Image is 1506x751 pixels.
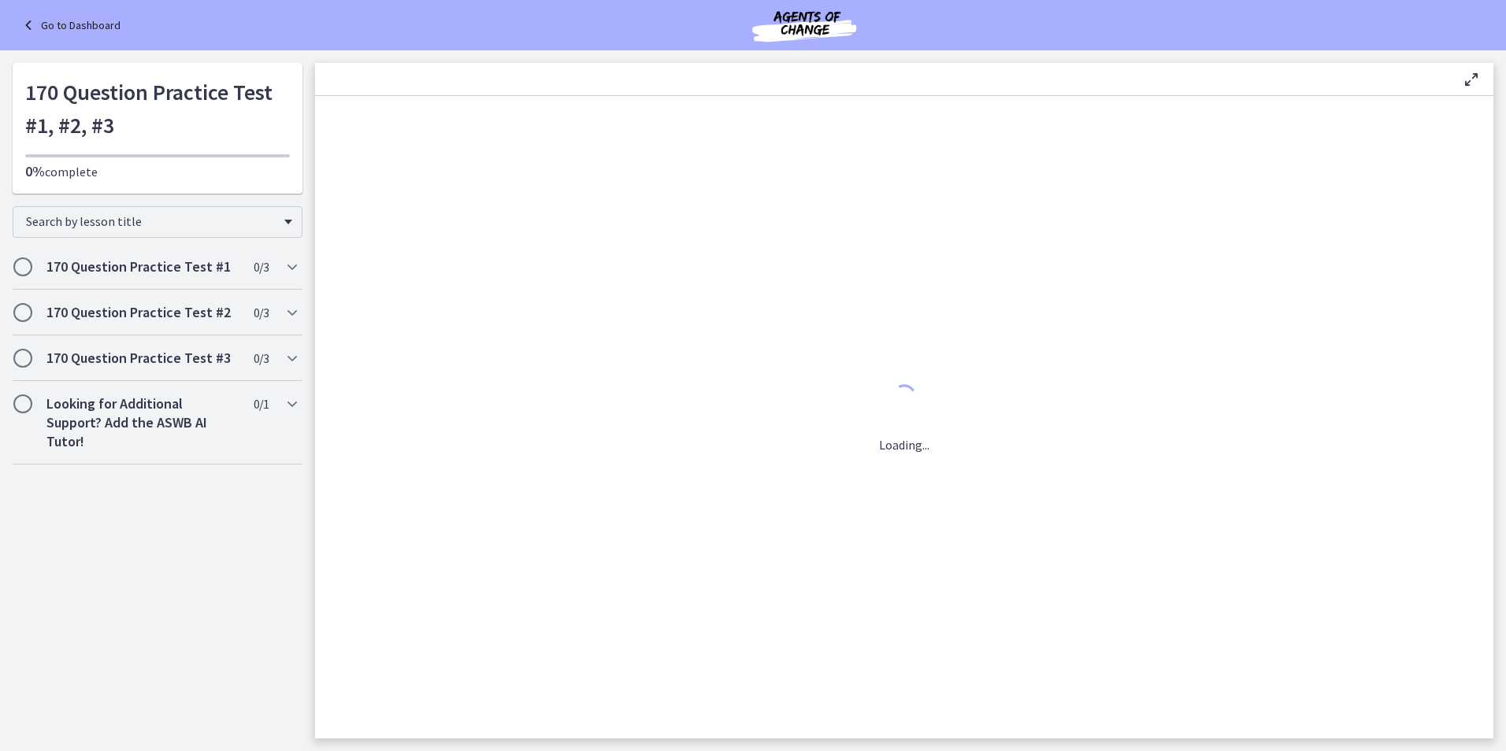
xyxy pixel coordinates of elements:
div: 1 [879,380,929,416]
p: complete [25,162,290,181]
span: 0 / 3 [254,257,269,276]
h1: 170 Question Practice Test #1, #2, #3 [25,76,290,142]
div: Search by lesson title [13,206,302,238]
span: Search by lesson title [26,213,276,229]
img: Agents of Change [710,6,899,44]
h2: 170 Question Practice Test #3 [46,349,239,368]
h2: 170 Question Practice Test #1 [46,257,239,276]
h2: 170 Question Practice Test #2 [46,303,239,322]
span: 0% [25,162,45,180]
h2: Looking for Additional Support? Add the ASWB AI Tutor! [46,394,239,451]
span: 0 / 1 [254,394,269,413]
span: 0 / 3 [254,303,269,322]
span: 0 / 3 [254,349,269,368]
p: Loading... [879,435,929,454]
a: Go to Dashboard [19,16,121,35]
